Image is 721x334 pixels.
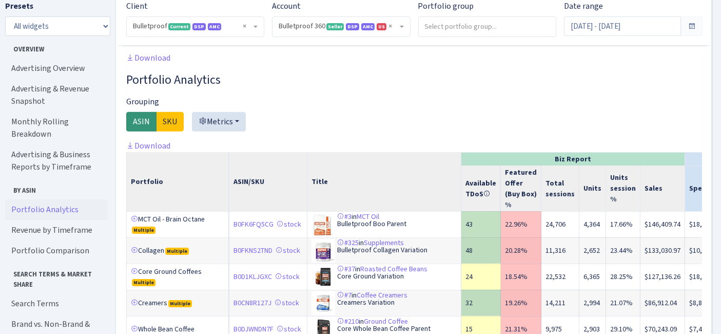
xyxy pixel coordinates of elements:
a: Download [126,140,170,151]
td: 21.07% [606,290,640,316]
td: in Bulletproof Boo Parent [307,211,461,237]
td: $146,409.74 [640,211,685,237]
a: B0CN8R127J [233,298,271,308]
td: 43 [461,211,501,237]
a: Advertising Overview [5,58,108,79]
a: stock [277,324,301,334]
a: Revenue by Timeframe [5,220,108,240]
a: Supplements [364,238,404,248]
td: 19.26% [501,290,541,316]
td: 22.96% [501,211,541,237]
th: Available TDoS [461,165,501,211]
span: Multiple [132,279,155,286]
td: in Core Ground Variation [307,264,461,290]
img: 41nZjlobDNL._SL75_.jpg [312,239,338,263]
th: Title [307,152,461,211]
td: 24,706 [541,211,579,237]
span: US [377,23,386,30]
td: 32 [461,290,501,316]
span: Multiple [165,248,189,255]
span: Bulletproof 360 <span class="badge badge-success">Seller</span><span class="badge badge-primary">... [279,21,397,31]
span: Current [168,23,190,30]
span: DSP [192,23,206,30]
th: Total sessions [541,165,579,211]
td: in Creamers Variation [307,290,461,316]
a: stock [275,298,299,308]
td: $127,136.26 [640,264,685,290]
td: Core Ground Coffees [127,264,229,290]
td: 2,994 [579,290,606,316]
a: B0D1KLJGXC [233,272,272,282]
label: ASIN [126,112,157,132]
td: MCT Oil - Brain Octane [127,211,229,237]
a: Advertising & Business Reports by Timeframe [5,144,108,177]
td: 18.54% [501,264,541,290]
label: Grouping [126,96,159,108]
a: Portfolio Comparison [5,240,108,261]
span: Seller [326,23,344,30]
span: AMC [208,23,221,30]
a: MCT Oil [357,212,380,221]
td: 6,365 [579,264,606,290]
a: B0FKNS2TND [233,246,272,255]
a: #37 [338,264,356,274]
span: Remove all items [389,21,393,31]
span: Search Terms & Market Share [6,265,107,289]
span: DSP [346,23,359,30]
th: Units session % [606,165,640,211]
a: #7 [338,290,352,300]
span: Overview [6,40,107,54]
th: Biz Report [461,152,685,165]
span: By ASIN [6,181,107,195]
input: Select portfolio group... [419,17,556,35]
td: 48 [461,237,501,264]
td: in Bulletproof Collagen Variation [307,237,461,264]
a: Coffee Creamers [357,290,408,300]
td: $133,030.97 [640,237,685,264]
span: Bulletproof <span class="badge badge-success">Current</span><span class="badge badge-primary">DSP... [133,21,251,31]
td: 22,532 [541,264,579,290]
span: Bulletproof <span class="badge badge-success">Current</span><span class="badge badge-primary">DSP... [127,17,264,36]
button: Metrics [192,112,246,132]
img: 41J5LgpOZvL._SL75_.jpg [312,291,338,315]
img: 51pSwV2ZPpS._SL75_.jpg [312,213,338,236]
span: Remove all items [243,21,246,31]
a: Roasted Coffee Beans [361,264,428,274]
span: Bulletproof 360 <span class="badge badge-success">Seller</span><span class="badge badge-primary">... [272,17,410,36]
a: B0FK6FQ5CG [233,219,274,229]
td: 17.66% [606,211,640,237]
a: Search Terms [5,293,108,314]
a: B0DJWNDN7F [233,324,274,334]
a: Download [126,52,170,63]
a: #210 [338,317,359,326]
a: Advertising & Revenue Snapshot [5,79,108,112]
td: 23.44% [606,237,640,264]
a: Monthly Rolling Breakdown [5,112,108,144]
td: 4,364 [579,211,606,237]
h3: Widget #3 [126,72,702,87]
a: stock [276,246,300,255]
td: 24 [461,264,501,290]
th: ASIN/SKU [229,152,307,211]
a: stock [275,272,300,282]
td: Creamers [127,290,229,316]
span: Multiple [168,300,192,307]
a: #3 [338,212,352,221]
img: 41b9OTEB8rL._SL75_.jpg [312,265,338,289]
td: Collagen [127,237,229,264]
td: 28.25% [606,264,640,290]
span: Multiple [132,227,155,234]
span: AMC [361,23,375,30]
th: Portfolio [127,152,229,211]
a: stock [277,219,301,229]
td: 2,652 [579,237,606,264]
td: 14,211 [541,290,579,316]
label: SKU [156,112,184,132]
th: Units [579,165,606,211]
a: Portfolio Analytics [5,199,108,220]
td: 11,316 [541,237,579,264]
td: $86,912.04 [640,290,685,316]
th: Featured Offer (Buy Box) % [501,165,541,211]
a: #325 [338,238,359,248]
td: 20.28% [501,237,541,264]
